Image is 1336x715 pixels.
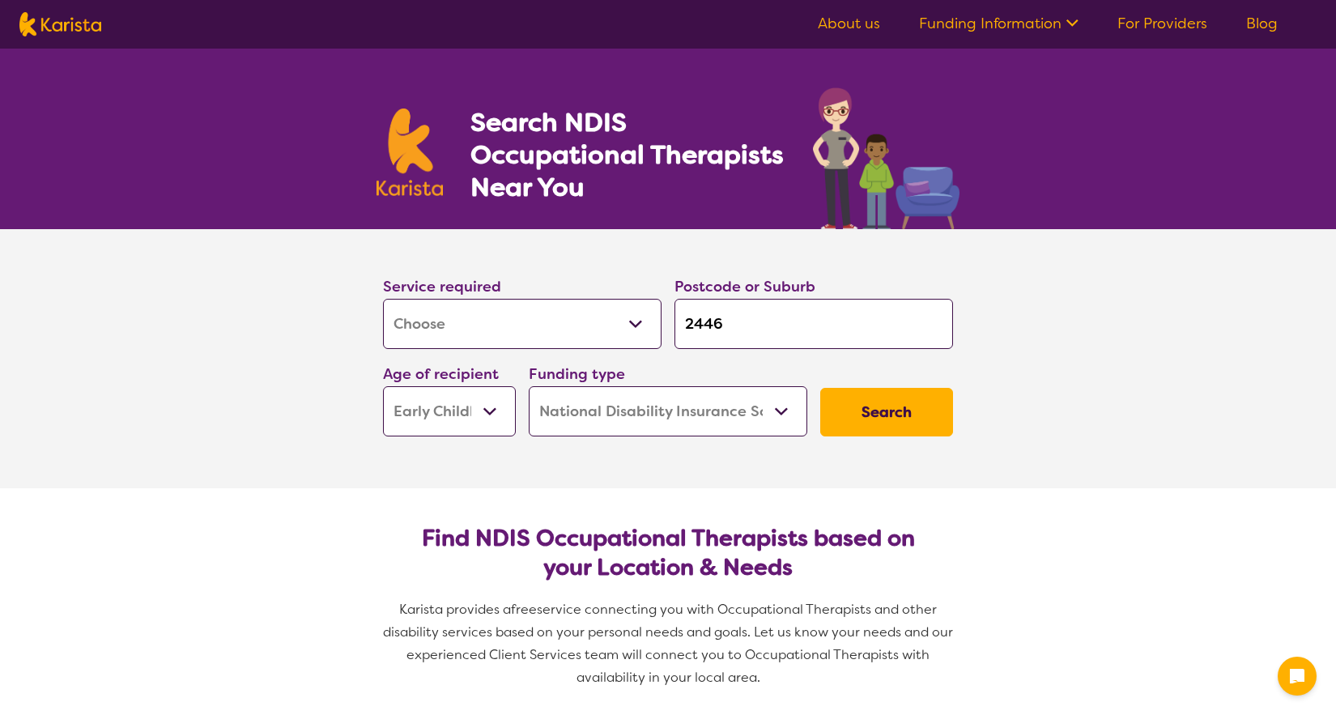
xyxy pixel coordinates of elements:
[511,601,537,618] span: free
[396,524,940,582] h2: Find NDIS Occupational Therapists based on your Location & Needs
[674,277,815,296] label: Postcode or Suburb
[1246,14,1278,33] a: Blog
[818,14,880,33] a: About us
[399,601,511,618] span: Karista provides a
[529,364,625,384] label: Funding type
[674,299,953,349] input: Type
[919,14,1079,33] a: Funding Information
[820,388,953,436] button: Search
[813,87,959,229] img: occupational-therapy
[383,364,499,384] label: Age of recipient
[377,109,443,196] img: Karista logo
[383,601,956,686] span: service connecting you with Occupational Therapists and other disability services based on your p...
[470,106,785,203] h1: Search NDIS Occupational Therapists Near You
[19,12,101,36] img: Karista logo
[383,277,501,296] label: Service required
[1117,14,1207,33] a: For Providers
